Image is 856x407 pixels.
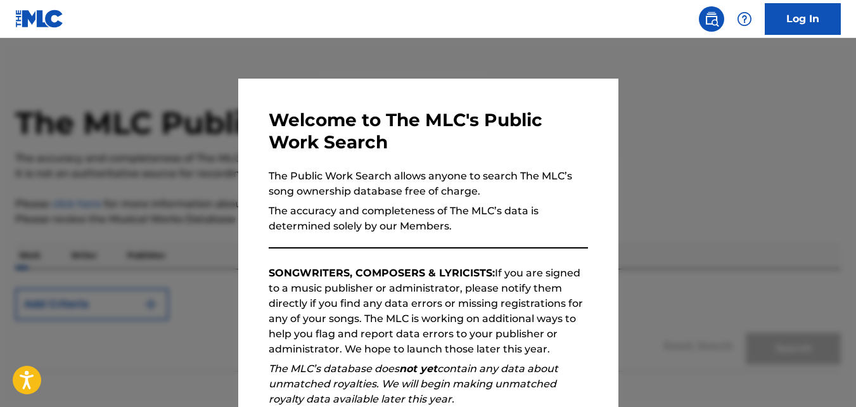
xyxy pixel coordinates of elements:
p: The accuracy and completeness of The MLC’s data is determined solely by our Members. [269,203,588,234]
strong: not yet [399,363,437,375]
a: Log In [765,3,841,35]
strong: SONGWRITERS, COMPOSERS & LYRICISTS: [269,267,495,279]
a: Public Search [699,6,724,32]
img: search [704,11,719,27]
h3: Welcome to The MLC's Public Work Search [269,109,588,153]
img: MLC Logo [15,10,64,28]
p: The Public Work Search allows anyone to search The MLC’s song ownership database free of charge. [269,169,588,199]
div: Help [732,6,757,32]
p: If you are signed to a music publisher or administrator, please notify them directly if you find ... [269,266,588,357]
em: The MLC’s database does contain any data about unmatched royalties. We will begin making unmatche... [269,363,558,405]
img: help [737,11,752,27]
